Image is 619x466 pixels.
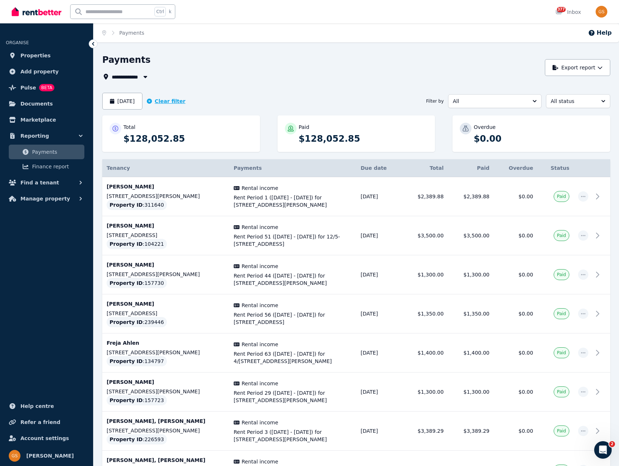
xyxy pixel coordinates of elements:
p: [STREET_ADDRESS][PERSON_NAME] [107,192,225,200]
th: Paid [448,159,494,177]
p: $0.00 [474,133,603,145]
img: Gabriel Sarajinsky [9,450,20,462]
span: $0.00 [519,389,533,395]
td: $2,389.88 [402,177,448,216]
td: $1,350.00 [448,294,494,333]
td: [DATE] [356,412,402,451]
button: All status [546,94,610,108]
button: Export report [545,59,610,76]
span: Filter by [426,98,444,104]
td: $2,389.88 [448,177,494,216]
button: All [448,94,542,108]
div: : 157723 [107,395,167,405]
span: All status [551,98,595,105]
span: $0.00 [519,311,533,317]
span: Rental income [242,458,278,465]
p: [PERSON_NAME], [PERSON_NAME] [107,457,225,464]
span: k [169,9,171,15]
span: Pulse [20,83,36,92]
td: $3,500.00 [402,216,448,255]
div: Inbox [555,8,581,16]
span: Rental income [242,184,278,192]
a: Marketplace [6,112,87,127]
span: Property ID [110,436,143,443]
td: $1,400.00 [448,333,494,373]
p: [PERSON_NAME], [PERSON_NAME] [107,417,225,425]
span: Rent Period 3 ([DATE] - [DATE]) for [STREET_ADDRESS][PERSON_NAME] [234,428,352,443]
button: Clear filter [147,98,186,105]
span: Paid [557,194,566,199]
td: $1,300.00 [402,373,448,412]
a: Account settings [6,431,87,446]
span: Rental income [242,419,278,426]
span: Paid [557,272,566,278]
a: Payments [9,145,84,159]
span: Paid [557,350,566,356]
button: Manage property [6,191,87,206]
td: $3,389.29 [448,412,494,451]
span: 377 [557,7,566,12]
span: Property ID [110,397,143,404]
td: [DATE] [356,216,402,255]
span: Documents [20,99,53,108]
span: Rental income [242,341,278,348]
td: [DATE] [356,177,402,216]
span: $0.00 [519,350,533,356]
td: $1,300.00 [402,255,448,294]
a: PulseBETA [6,80,87,95]
img: RentBetter [12,6,61,17]
span: Rental income [242,224,278,231]
a: Payments [119,30,145,36]
span: Reporting [20,131,49,140]
span: All [453,98,527,105]
div: : 134797 [107,356,167,366]
span: Marketplace [20,115,56,124]
span: Payments [234,165,262,171]
th: Overdue [494,159,538,177]
img: Gabriel Sarajinsky [596,6,607,18]
span: Ctrl [154,7,166,16]
div: : 239446 [107,317,167,327]
span: Paid [557,389,566,395]
div: : 104221 [107,239,167,249]
span: Paid [557,233,566,238]
p: Freja Ahlen [107,339,225,347]
p: [PERSON_NAME] [107,261,225,268]
span: Rental income [242,263,278,270]
p: [STREET_ADDRESS][PERSON_NAME] [107,349,225,356]
p: [STREET_ADDRESS][PERSON_NAME] [107,388,225,395]
span: Paid [557,428,566,434]
span: Rent Period 1 ([DATE] - [DATE]) for [STREET_ADDRESS][PERSON_NAME] [234,194,352,209]
span: Property ID [110,201,143,209]
span: Properties [20,51,51,60]
td: [DATE] [356,333,402,373]
span: $0.00 [519,233,533,238]
a: Properties [6,48,87,63]
span: Property ID [110,318,143,326]
button: Find a tenant [6,175,87,190]
p: [STREET_ADDRESS][PERSON_NAME] [107,427,225,434]
span: Manage property [20,194,70,203]
span: ORGANISE [6,40,29,45]
span: Paid [557,311,566,317]
td: [DATE] [356,294,402,333]
span: Property ID [110,279,143,287]
p: [STREET_ADDRESS][PERSON_NAME] [107,271,225,278]
p: [PERSON_NAME] [107,300,225,308]
p: $128,052.85 [299,133,428,145]
td: $1,400.00 [402,333,448,373]
td: $3,500.00 [448,216,494,255]
a: Finance report [9,159,84,174]
p: [PERSON_NAME] [107,378,225,386]
th: Status [538,159,574,177]
p: [STREET_ADDRESS] [107,232,225,239]
span: $0.00 [519,272,533,278]
a: Help centre [6,399,87,413]
span: $0.00 [519,428,533,434]
h1: Payments [102,54,150,66]
div: : 311640 [107,200,167,210]
span: Rent Period 63 ([DATE] - [DATE]) for 4/[STREET_ADDRESS][PERSON_NAME] [234,350,352,365]
span: Rent Period 29 ([DATE] - [DATE]) for [STREET_ADDRESS][PERSON_NAME] [234,389,352,404]
span: Rent Period 44 ([DATE] - [DATE]) for [STREET_ADDRESS][PERSON_NAME] [234,272,352,287]
div: : 226593 [107,434,167,444]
